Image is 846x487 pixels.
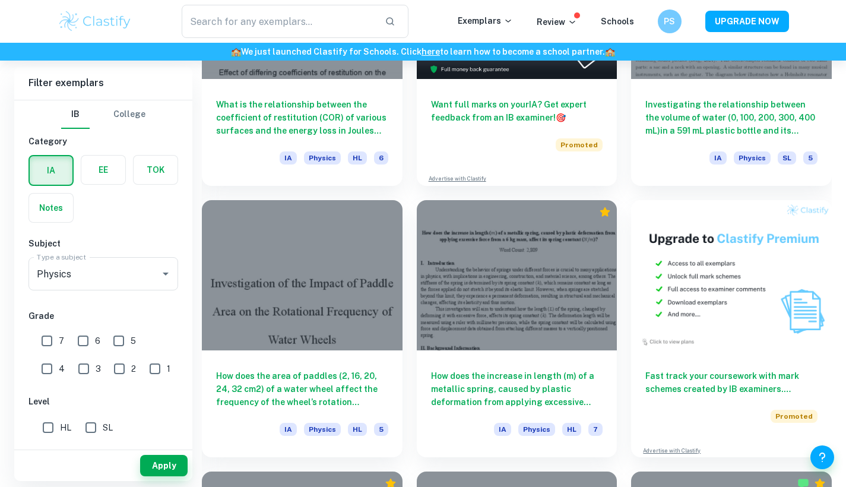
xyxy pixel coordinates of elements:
h6: Subject [28,237,178,250]
h6: Grade [28,309,178,322]
h6: How does the area of paddles (2, 16, 20, 24, 32 cm2) of a water wheel affect the frequency of the... [216,369,388,409]
span: 4 [59,362,65,375]
span: SL [103,421,113,434]
span: Promoted [771,410,818,423]
h6: Want full marks on your IA ? Get expert feedback from an IB examiner! [431,98,603,124]
button: TOK [134,156,178,184]
a: here [422,47,440,56]
span: IA [280,423,297,436]
button: IA [30,156,72,185]
span: Physics [304,151,341,165]
input: Search for any exemplars... [182,5,376,38]
button: Apply [140,455,188,476]
button: EE [81,156,125,184]
span: HL [562,423,581,436]
span: 5 [374,423,388,436]
button: Open [157,265,174,282]
h6: Filter exemplars [14,67,192,100]
span: 🏫 [605,47,615,56]
button: Help and Feedback [810,445,834,469]
a: Advertise with Clastify [429,175,486,183]
span: HL [348,151,367,165]
h6: Investigating the relationship between the volume of water (0, 100, 200, 300, 400 mL)in a 591 mL ... [645,98,818,137]
span: IA [494,423,511,436]
span: 🎯 [556,113,566,122]
span: IA [280,151,297,165]
span: IA [709,151,727,165]
span: 3 [96,362,101,375]
a: Schools [601,17,634,26]
span: Physics [734,151,771,165]
span: Physics [304,423,341,436]
span: 5 [803,151,818,165]
h6: We just launched Clastify for Schools. Click to learn how to become a school partner. [2,45,844,58]
span: HL [60,421,71,434]
button: College [113,100,145,129]
span: Promoted [556,138,603,151]
img: Clastify logo [58,10,133,33]
button: PS [658,10,682,33]
span: 🏫 [231,47,241,56]
h6: What is the relationship between the coefficient of restitution (COR) of various surfaces and the... [216,98,388,137]
a: How does the area of paddles (2, 16, 20, 24, 32 cm2) of a water wheel affect the frequency of the... [202,200,403,457]
div: Premium [599,206,611,218]
span: 7 [59,334,64,347]
span: 6 [95,334,100,347]
p: Review [537,15,577,29]
label: Type a subject [37,252,86,262]
button: IB [61,100,90,129]
span: 5 [131,334,136,347]
button: Notes [29,194,73,222]
a: How does the increase in length (m) of a metallic spring, caused by plastic deformation from appl... [417,200,617,457]
div: Filter type choice [61,100,145,129]
span: 2 [131,362,136,375]
a: Advertise with Clastify [643,447,701,455]
span: SL [778,151,796,165]
h6: Fast track your coursework with mark schemes created by IB examiners. Upgrade now [645,369,818,396]
h6: Level [28,395,178,408]
h6: PS [663,15,676,28]
img: Thumbnail [631,200,832,350]
span: HL [348,423,367,436]
span: Physics [518,423,555,436]
p: Exemplars [458,14,513,27]
h6: Category [28,135,178,148]
h6: How does the increase in length (m) of a metallic spring, caused by plastic deformation from appl... [431,369,603,409]
span: 6 [374,151,388,165]
button: UPGRADE NOW [705,11,789,32]
span: 1 [167,362,170,375]
span: 7 [588,423,603,436]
